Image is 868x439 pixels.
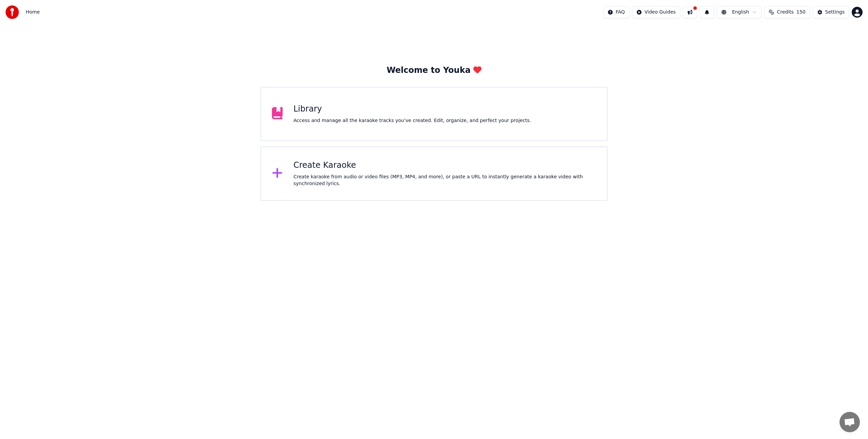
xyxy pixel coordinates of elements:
[825,9,845,16] div: Settings
[294,160,596,171] div: Create Karaoke
[840,412,860,432] a: Open chat
[5,5,19,19] img: youka
[294,117,531,124] div: Access and manage all the karaoke tracks you’ve created. Edit, organize, and perfect your projects.
[777,9,793,16] span: Credits
[796,9,806,16] span: 150
[294,104,531,115] div: Library
[294,174,596,187] div: Create karaoke from audio or video files (MP3, MP4, and more), or paste a URL to instantly genera...
[26,9,40,16] nav: breadcrumb
[387,65,481,76] div: Welcome to Youka
[764,6,810,18] button: Credits150
[603,6,629,18] button: FAQ
[26,9,40,16] span: Home
[813,6,849,18] button: Settings
[632,6,680,18] button: Video Guides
